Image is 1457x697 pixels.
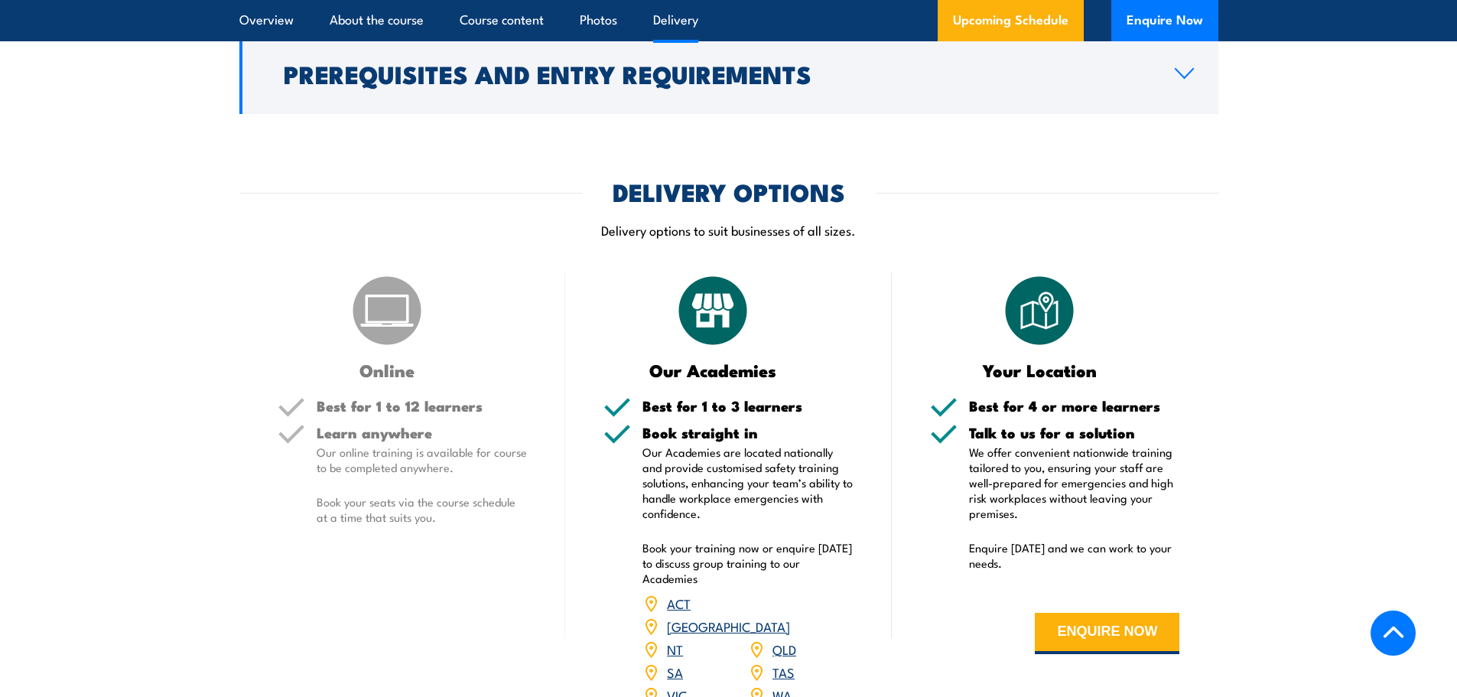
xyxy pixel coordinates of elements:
p: We offer convenient nationwide training tailored to you, ensuring your staff are well-prepared fo... [969,445,1180,521]
p: Book your seats via the course schedule at a time that suits you. [317,494,528,525]
h3: Online [278,361,497,379]
p: Delivery options to suit businesses of all sizes. [239,221,1218,239]
h5: Best for 1 to 3 learners [642,399,854,413]
h3: Your Location [930,361,1150,379]
p: Our Academies are located nationally and provide customised safety training solutions, enhancing ... [642,445,854,521]
p: Our online training is available for course to be completed anywhere. [317,445,528,475]
p: Book your training now or enquire [DATE] to discuss group training to our Academies [642,540,854,586]
h5: Best for 1 to 12 learners [317,399,528,413]
a: Prerequisites and Entry Requirements [239,34,1218,114]
h2: Prerequisites and Entry Requirements [284,63,1150,84]
h5: Book straight in [642,425,854,440]
a: NT [667,640,683,658]
p: Enquire [DATE] and we can work to your needs. [969,540,1180,571]
h2: DELIVERY OPTIONS [613,181,845,202]
h3: Our Academies [603,361,823,379]
a: TAS [772,663,795,681]
h5: Best for 4 or more learners [969,399,1180,413]
h5: Learn anywhere [317,425,528,440]
h5: Talk to us for a solution [969,425,1180,440]
button: ENQUIRE NOW [1035,613,1179,654]
a: SA [667,663,683,681]
a: ACT [667,594,691,612]
a: [GEOGRAPHIC_DATA] [667,617,790,635]
a: QLD [772,640,796,658]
